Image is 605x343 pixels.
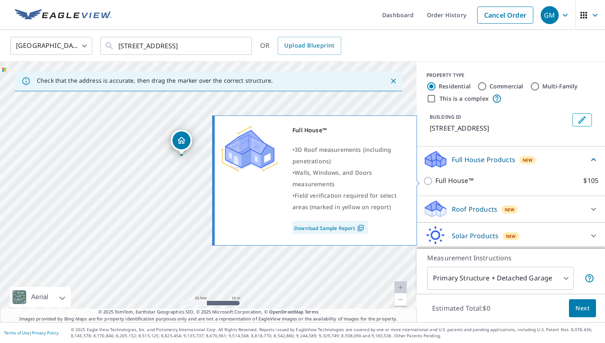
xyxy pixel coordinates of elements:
[221,124,278,174] img: Premium
[569,299,596,318] button: Next
[278,37,341,55] a: Upload Blueprint
[541,6,559,24] div: GM
[435,176,474,186] p: Full House™
[37,77,273,84] p: Check that the address is accurate, then drag the marker over the correct structure.
[292,190,406,213] div: •
[542,82,578,90] label: Multi-Family
[489,82,523,90] label: Commercial
[10,287,71,307] div: Aerial
[292,124,406,136] div: Full House™
[71,327,601,339] p: © 2025 Eagle View Technologies, Inc. and Pictometry International Corp. All Rights Reserved. Repo...
[452,231,499,241] p: Solar Products
[506,233,516,239] span: New
[430,113,461,120] p: BUILDING ID
[426,72,595,79] div: PROPERTY TYPE
[452,155,515,165] p: Full House Products
[4,330,29,336] a: Terms of Use
[394,281,407,293] a: Current Level 20, Zoom In Disabled
[439,82,471,90] label: Residential
[29,287,51,307] div: Aerial
[430,123,569,133] p: [STREET_ADDRESS]
[423,150,598,169] div: Full House ProductsNew
[523,157,533,163] span: New
[10,34,92,57] div: [GEOGRAPHIC_DATA]
[260,37,341,55] div: OR
[292,167,406,190] div: •
[452,204,497,214] p: Roof Products
[355,224,366,232] img: Pdf Icon
[98,309,318,316] span: © 2025 TomTom, Earthstar Geographics SIO, © 2025 Microsoft Corporation, ©
[292,146,391,165] span: 3D Roof measurements (including penetrations)
[32,330,59,336] a: Privacy Policy
[171,130,192,155] div: Dropped pin, building 1, Residential property, 3947 Tuxedo Rd NW Atlanta, GA 30342
[292,169,372,188] span: Walls, Windows, and Doors measurements
[284,41,334,51] span: Upload Blueprint
[426,299,497,317] p: Estimated Total: $0
[423,199,598,219] div: Roof ProductsNew
[427,253,594,263] p: Measurement Instructions
[505,206,515,213] span: New
[388,76,399,86] button: Close
[292,221,368,234] a: Download Sample Report
[292,192,397,211] span: Field verification required for select areas (marked in yellow on report)
[269,309,304,315] a: OpenStreetMap
[292,144,406,167] div: •
[394,293,407,306] a: Current Level 20, Zoom Out
[305,309,318,315] a: Terms
[477,7,533,24] a: Cancel Order
[576,303,589,314] span: Next
[572,113,592,126] button: Edit building 1
[583,176,598,186] p: $105
[427,267,574,290] div: Primary Structure + Detached Garage
[423,226,598,246] div: Solar ProductsNew
[118,34,235,57] input: Search by address or latitude-longitude
[4,330,59,335] p: |
[585,273,594,283] span: Your report will include the primary structure and a detached garage if one exists.
[440,95,489,103] label: This is a complex
[15,9,111,21] img: EV Logo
